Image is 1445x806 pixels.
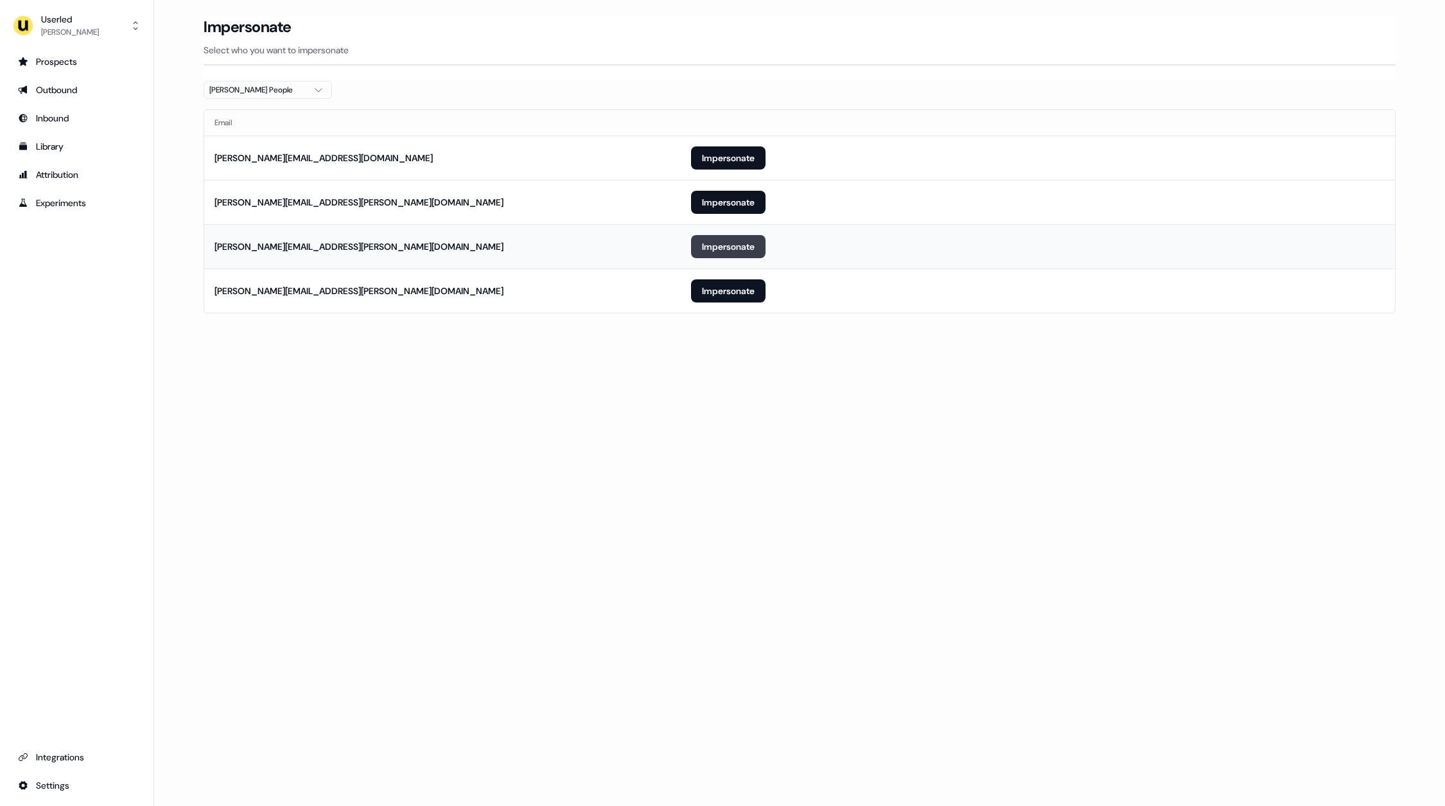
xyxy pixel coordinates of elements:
[18,751,136,764] div: Integrations
[18,140,136,153] div: Library
[10,108,143,128] a: Go to Inbound
[10,747,143,767] a: Go to integrations
[18,779,136,792] div: Settings
[10,80,143,100] a: Go to outbound experience
[215,285,504,297] div: [PERSON_NAME][EMAIL_ADDRESS][PERSON_NAME][DOMAIN_NAME]
[691,146,766,170] button: Impersonate
[204,17,292,37] h3: Impersonate
[691,279,766,302] button: Impersonate
[691,191,766,214] button: Impersonate
[10,164,143,185] a: Go to attribution
[215,196,504,209] div: [PERSON_NAME][EMAIL_ADDRESS][PERSON_NAME][DOMAIN_NAME]
[209,83,306,96] div: [PERSON_NAME] People
[18,197,136,209] div: Experiments
[215,152,433,164] div: [PERSON_NAME][EMAIL_ADDRESS][DOMAIN_NAME]
[18,55,136,68] div: Prospects
[10,136,143,157] a: Go to templates
[10,10,143,41] button: Userled[PERSON_NAME]
[10,51,143,72] a: Go to prospects
[215,240,504,253] div: [PERSON_NAME][EMAIL_ADDRESS][PERSON_NAME][DOMAIN_NAME]
[204,44,1396,57] p: Select who you want to impersonate
[204,81,332,99] button: [PERSON_NAME] People
[41,26,99,39] div: [PERSON_NAME]
[204,110,681,136] th: Email
[18,83,136,96] div: Outbound
[10,193,143,213] a: Go to experiments
[10,775,143,796] a: Go to integrations
[18,112,136,125] div: Inbound
[691,235,766,258] button: Impersonate
[41,13,99,26] div: Userled
[18,168,136,181] div: Attribution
